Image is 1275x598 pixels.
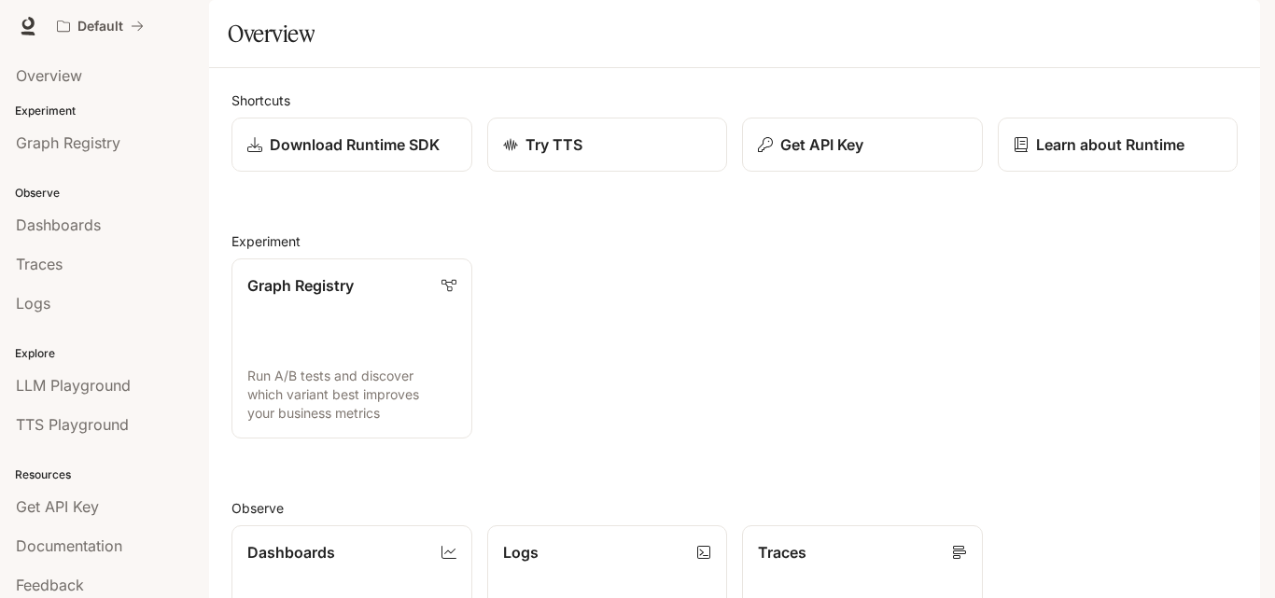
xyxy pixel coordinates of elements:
[49,7,152,45] button: All workspaces
[231,118,472,172] a: Download Runtime SDK
[247,541,335,563] p: Dashboards
[780,133,863,156] p: Get API Key
[231,90,1238,110] h2: Shortcuts
[270,133,440,156] p: Download Runtime SDK
[998,118,1239,172] a: Learn about Runtime
[758,541,806,563] p: Traces
[231,258,472,438] a: Graph RegistryRun A/B tests and discover which variant best improves your business metrics
[503,541,539,563] p: Logs
[1036,133,1184,156] p: Learn about Runtime
[742,118,983,172] button: Get API Key
[487,118,728,172] a: Try TTS
[247,367,456,423] p: Run A/B tests and discover which variant best improves your business metrics
[247,274,354,297] p: Graph Registry
[525,133,582,156] p: Try TTS
[228,15,315,52] h1: Overview
[77,19,123,35] p: Default
[231,231,1238,251] h2: Experiment
[231,498,1238,518] h2: Observe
